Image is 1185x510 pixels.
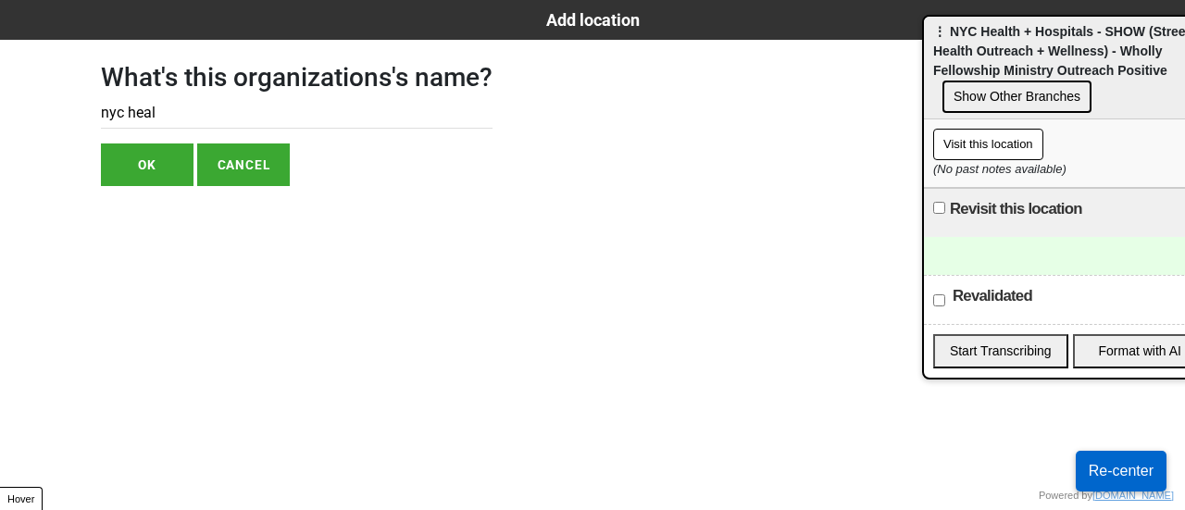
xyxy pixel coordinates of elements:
[933,162,1066,176] i: (No past notes available)
[942,81,1091,113] button: Show Other Branches
[933,334,1068,368] button: Start Transcribing
[101,98,493,129] input: Enter the name of the organization
[950,198,1082,220] label: Revisit this location
[1076,451,1166,491] button: Re-center
[101,143,193,186] button: OK
[101,62,493,93] h1: What's this organizations's name?
[953,285,1032,307] label: Revalidated
[1092,490,1174,501] a: [DOMAIN_NAME]
[546,10,640,30] span: Add location
[197,143,290,186] button: CANCEL
[933,129,1043,160] button: Visit this location
[1039,488,1174,504] div: Powered by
